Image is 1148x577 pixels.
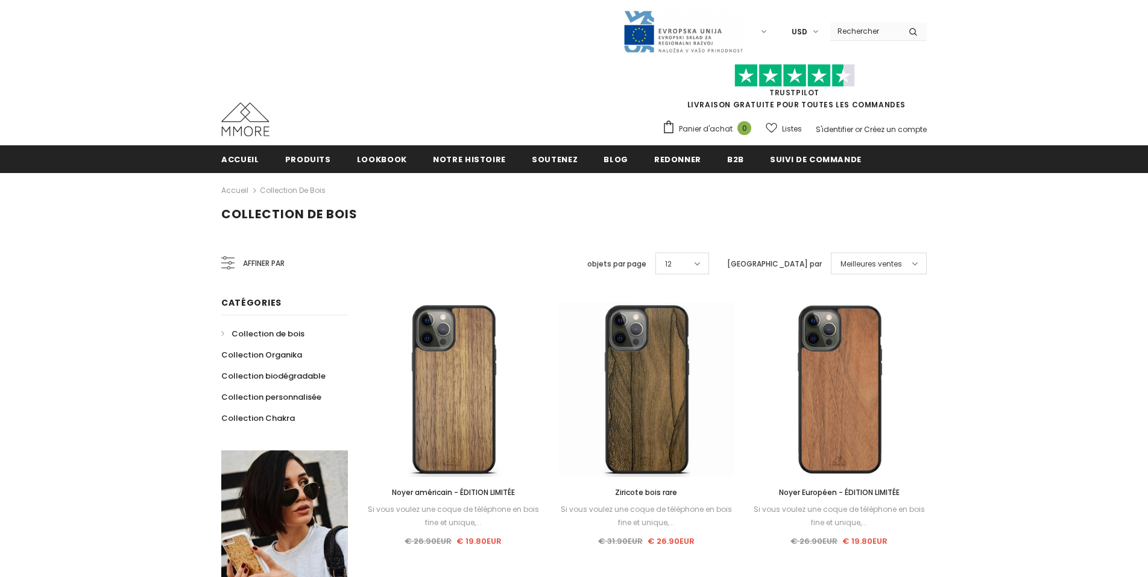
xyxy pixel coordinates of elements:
span: € 19.80EUR [842,535,888,547]
a: Accueil [221,183,248,198]
span: Listes [782,123,802,135]
span: or [855,124,862,134]
div: Si vous voulez une coque de téléphone en bois fine et unique,... [559,503,734,529]
span: Blog [604,154,628,165]
img: Cas MMORE [221,102,270,136]
a: Noyer américain - ÉDITION LIMITÉE [366,486,541,499]
span: 0 [737,121,751,135]
span: € 26.90EUR [648,535,695,547]
a: Notre histoire [433,145,506,172]
a: Redonner [654,145,701,172]
a: S'identifier [816,124,853,134]
span: Lookbook [357,154,407,165]
a: soutenez [532,145,578,172]
span: Collection Organika [221,349,302,361]
a: Collection personnalisée [221,386,321,408]
a: Lookbook [357,145,407,172]
span: Catégories [221,297,282,309]
span: 12 [665,258,672,270]
a: Suivi de commande [770,145,862,172]
span: Panier d'achat [679,123,733,135]
a: Accueil [221,145,259,172]
span: Collection de bois [221,206,358,222]
a: Blog [604,145,628,172]
span: Noyer Européen - ÉDITION LIMITÉE [779,487,900,497]
span: LIVRAISON GRATUITE POUR TOUTES LES COMMANDES [662,69,927,110]
span: soutenez [532,154,578,165]
a: Noyer Européen - ÉDITION LIMITÉE [752,486,927,499]
input: Search Site [830,22,900,40]
label: [GEOGRAPHIC_DATA] par [727,258,822,270]
img: Javni Razpis [623,10,743,54]
span: Collection Chakra [221,412,295,424]
span: Noyer américain - ÉDITION LIMITÉE [392,487,515,497]
span: € 19.80EUR [456,535,502,547]
a: Collection Organika [221,344,302,365]
span: € 31.90EUR [598,535,643,547]
a: Produits [285,145,331,172]
a: Ziricote bois rare [559,486,734,499]
label: objets par page [587,258,646,270]
span: USD [792,26,807,38]
div: Si vous voulez une coque de téléphone en bois fine et unique,... [752,503,927,529]
a: B2B [727,145,744,172]
span: Meilleures ventes [840,258,902,270]
a: Collection Chakra [221,408,295,429]
span: Collection personnalisée [221,391,321,403]
a: Listes [766,118,802,139]
a: Collection biodégradable [221,365,326,386]
img: Faites confiance aux étoiles pilotes [734,64,855,87]
a: Collection de bois [221,323,304,344]
span: Suivi de commande [770,154,862,165]
span: € 26.90EUR [405,535,452,547]
span: Collection de bois [232,328,304,339]
a: Panier d'achat 0 [662,120,757,138]
span: Redonner [654,154,701,165]
span: Ziricote bois rare [615,487,677,497]
a: TrustPilot [769,87,819,98]
span: Notre histoire [433,154,506,165]
a: Collection de bois [260,185,326,195]
span: Collection biodégradable [221,370,326,382]
a: Créez un compte [864,124,927,134]
span: B2B [727,154,744,165]
span: Accueil [221,154,259,165]
span: Produits [285,154,331,165]
div: Si vous voulez une coque de téléphone en bois fine et unique,... [366,503,541,529]
span: Affiner par [243,257,285,270]
span: € 26.90EUR [790,535,837,547]
a: Javni Razpis [623,26,743,36]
